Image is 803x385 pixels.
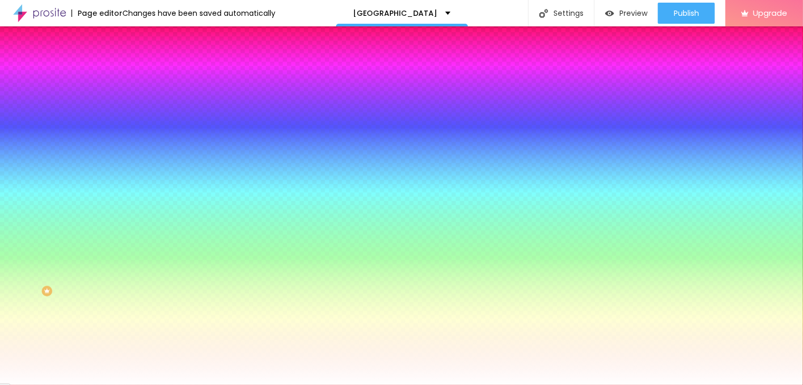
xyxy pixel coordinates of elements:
[753,8,787,17] span: Upgrade
[539,9,548,18] img: Icone
[605,9,614,18] img: view-1.svg
[658,3,715,24] button: Publish
[122,9,275,17] div: Changes have been saved automatically
[595,3,658,24] button: Preview
[353,9,437,17] p: [GEOGRAPHIC_DATA]
[71,9,122,17] div: Page editor
[674,9,699,17] span: Publish
[619,9,647,17] span: Preview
